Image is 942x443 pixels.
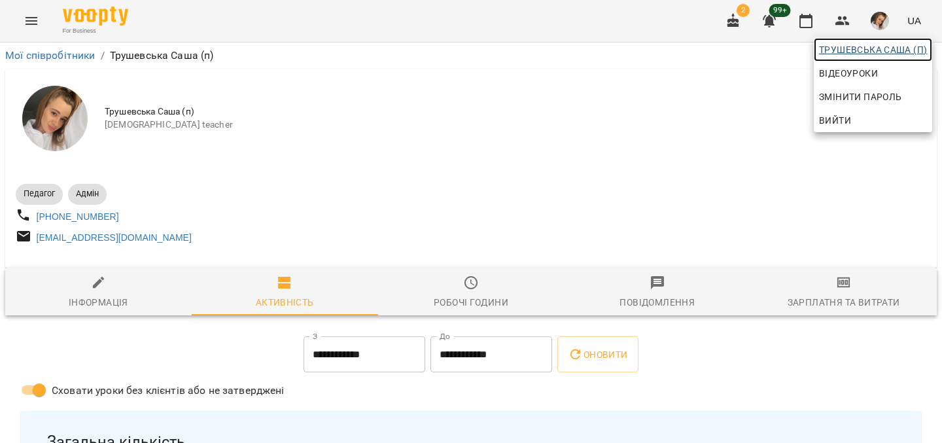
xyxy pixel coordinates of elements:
[814,85,932,109] a: Змінити пароль
[819,113,851,128] span: Вийти
[819,65,878,81] span: Відеоуроки
[819,42,927,58] span: Трушевська Саша (п)
[819,89,927,105] span: Змінити пароль
[814,62,883,85] a: Відеоуроки
[814,109,932,132] button: Вийти
[814,38,932,62] a: Трушевська Саша (п)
